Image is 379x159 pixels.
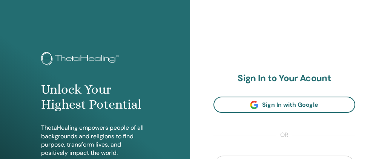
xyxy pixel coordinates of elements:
span: or [276,131,292,140]
a: Sign In with Google [213,97,356,113]
h2: Sign In to Your Acount [213,73,356,84]
span: Sign In with Google [262,101,318,109]
h1: Unlock Your Highest Potential [41,82,149,113]
p: ThetaHealing empowers people of all backgrounds and religions to find purpose, transform lives, a... [41,124,149,157]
